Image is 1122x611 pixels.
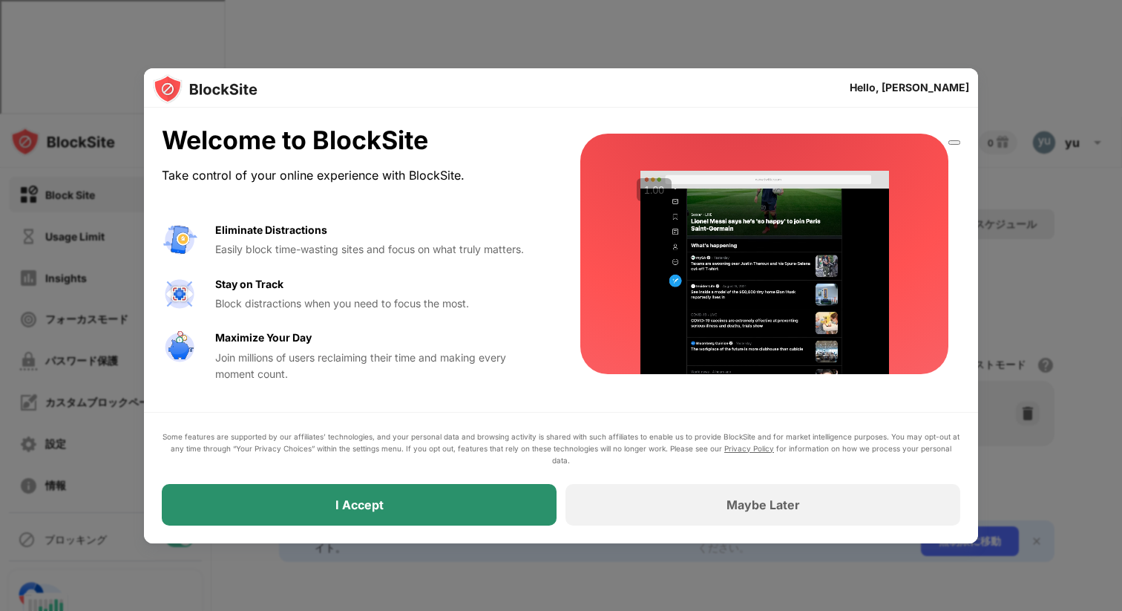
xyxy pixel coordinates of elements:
[215,241,545,258] div: Easily block time-wasting sites and focus on what truly matters.
[215,330,312,346] div: Maximize Your Day
[215,276,283,293] div: Stay on Track
[335,497,384,512] div: I Accept
[215,295,545,312] div: Block distractions when you need to focus the most.
[162,330,197,365] img: value-safe-time.svg
[215,350,545,383] div: Join millions of users reclaiming their time and making every moment count.
[162,165,545,186] div: Take control of your online experience with BlockSite.
[215,222,327,238] div: Eliminate Distractions
[724,444,774,453] a: Privacy Policy
[162,222,197,258] img: value-avoid-distractions.svg
[162,276,197,312] img: value-focus.svg
[162,431,960,466] div: Some features are supported by our affiliates’ technologies, and your personal data and browsing ...
[162,125,545,156] div: Welcome to BlockSite
[153,74,257,104] img: logo-blocksite.svg
[726,497,800,512] div: Maybe Later
[850,82,969,94] div: Hello, [PERSON_NAME]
